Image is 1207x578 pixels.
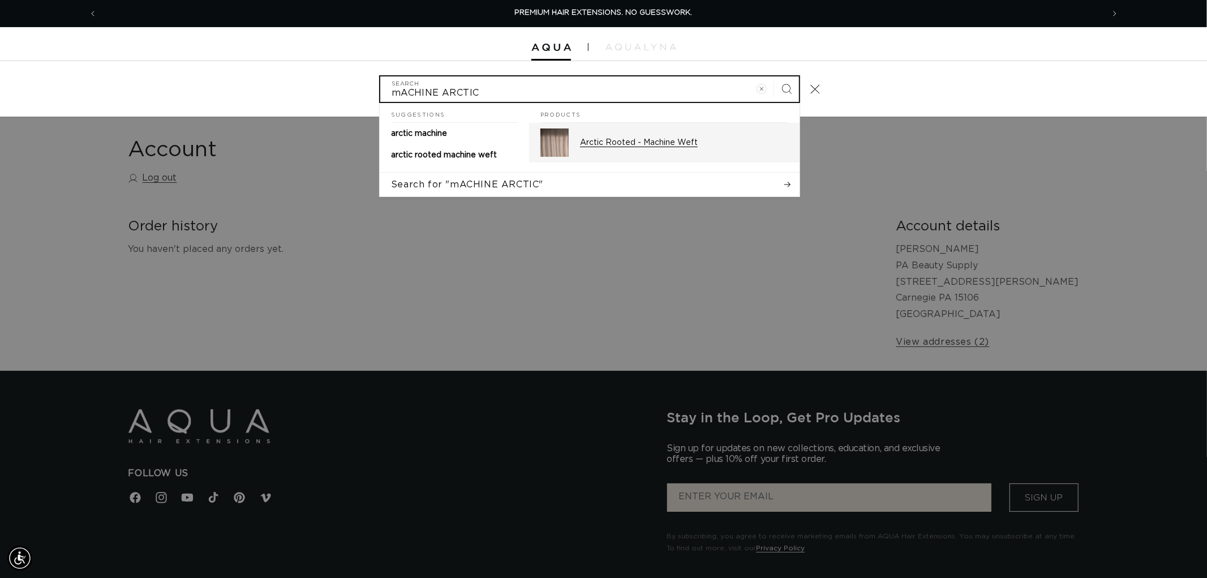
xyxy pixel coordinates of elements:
h2: Suggestions [391,103,518,123]
p: Arctic Rooted - Machine Weft [580,138,788,148]
p: arctic rooted machine weft [391,150,497,160]
span: arctic rooted machine weft [391,151,497,159]
a: arctic rooted machine weft [380,144,529,166]
p: arctic machine [391,129,447,139]
a: arctic machine [380,123,529,144]
button: Previous announcement [80,3,105,24]
img: aqualyna.com [605,44,676,50]
button: Search [774,76,799,101]
iframe: Chat Widget [1049,456,1207,578]
span: arctic machine [391,130,447,138]
button: Close [802,76,827,101]
img: Arctic Rooted - Machine Weft [540,129,569,157]
button: Clear search term [749,76,774,101]
span: PREMIUM HAIR EXTENSIONS. NO GUESSWORK. [515,9,693,16]
input: Search [380,76,799,102]
a: Arctic Rooted - Machine Weft [529,123,800,162]
button: Next announcement [1102,3,1127,24]
img: Aqua Hair Extensions [531,44,571,52]
h2: Products [540,103,788,123]
div: Accessibility Menu [7,546,32,571]
span: Search for "mACHINE ARCTIC" [391,178,543,191]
